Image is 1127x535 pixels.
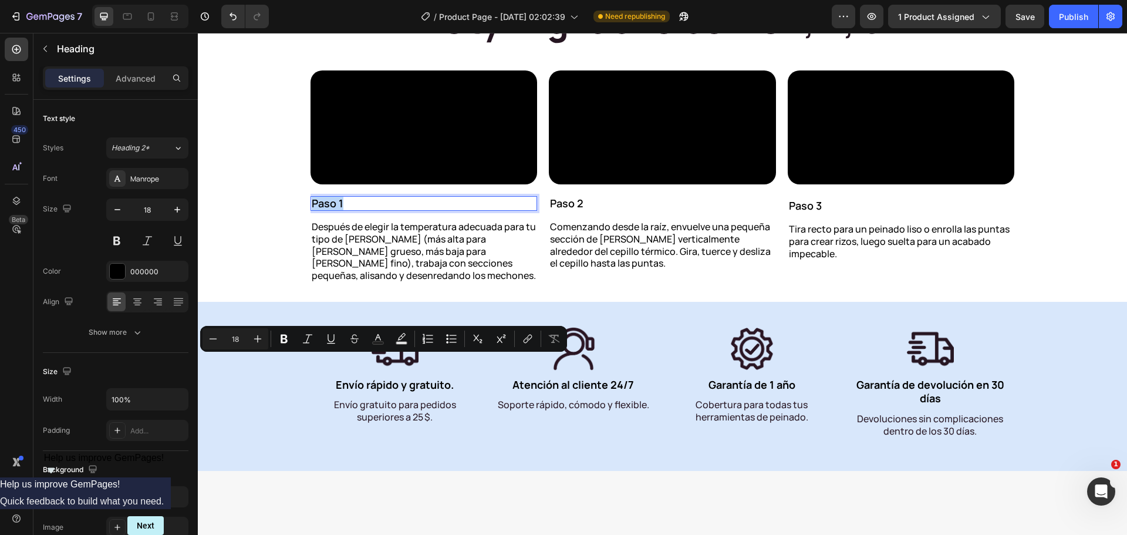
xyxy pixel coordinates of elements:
[114,345,281,359] p: Envío rápido y gratuito.
[292,345,459,359] p: Atención al cliente 24/7
[43,364,74,380] div: Size
[1087,477,1115,506] iframe: Intercom live chat
[5,5,87,28] button: 7
[130,174,185,184] div: Manrope
[1015,12,1035,22] span: Save
[590,38,817,151] video: Video
[57,42,184,56] p: Heading
[292,366,459,378] p: Soporte rápido, cómodo y flexible.
[531,292,578,339] img: gempages_573875471045887211-ac7df294-4215-4ede-8b95-0fda25ca2ef6.webp
[709,292,756,339] img: gempages_573875471045887211-0e8cdf75-1273-4a16-b50c-11c9e139cc8d.webp
[77,9,82,23] p: 7
[590,166,817,181] h2: Paso 3
[130,426,185,436] div: Add...
[58,72,91,85] p: Settings
[471,366,637,391] p: Cobertura para todas tus herramientas de peinado.
[1005,5,1044,28] button: Save
[43,266,61,277] div: Color
[434,11,437,23] span: /
[112,143,150,153] span: Heading 2*
[198,33,1127,535] iframe: Design area
[11,125,28,134] div: 450
[43,294,76,310] div: Align
[649,380,816,405] p: Devoluciones sin complicaciones dentro de los 30 días.
[89,327,143,338] div: Show more
[888,5,1001,28] button: 1 product assigned
[439,11,565,23] span: Product Page - [DATE] 02:02:39
[351,38,578,151] video: Video
[107,389,188,410] input: Auto
[351,163,578,179] h2: Paso 2
[1049,5,1098,28] button: Publish
[605,11,665,22] span: Need republishing
[106,137,188,159] button: Heading 2*
[649,345,816,373] p: Garantía de devolución en 30 días
[130,267,185,277] div: 000000
[43,425,70,436] div: Padding
[43,394,62,405] div: Width
[200,326,567,352] div: Editor contextual toolbar
[44,453,164,463] span: Help us improve GemPages!
[43,201,74,217] div: Size
[898,11,974,23] span: 1 product assigned
[43,173,58,184] div: Font
[43,113,75,124] div: Text style
[352,292,399,339] img: gempages_573875471045887211-62e1df17-3dd5-435d-a843-1a477dcc6506.webp
[1111,460,1121,469] span: 1
[43,143,63,153] div: Styles
[471,345,637,359] p: Garantía de 1 año
[221,5,269,28] div: Undo/Redo
[174,292,221,339] img: gempages_573875471045887211-0e8cdf75-1273-4a16-b50c-11c9e139cc8d.webp
[352,188,577,237] p: Comenzando desde la raíz, envuelve una pequeña sección de [PERSON_NAME] verticalmente alrededor d...
[116,72,156,85] p: Advanced
[591,190,816,227] p: Tira recto para un peinado liso o enrolla las puntas para crear rizos, luego suelta para un acaba...
[9,215,28,224] div: Beta
[114,366,281,391] p: Envío gratuito para pedidos superiores a 25 $.
[44,453,164,477] button: Show survey - Help us improve GemPages!
[1059,11,1088,23] div: Publish
[43,322,188,343] button: Show more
